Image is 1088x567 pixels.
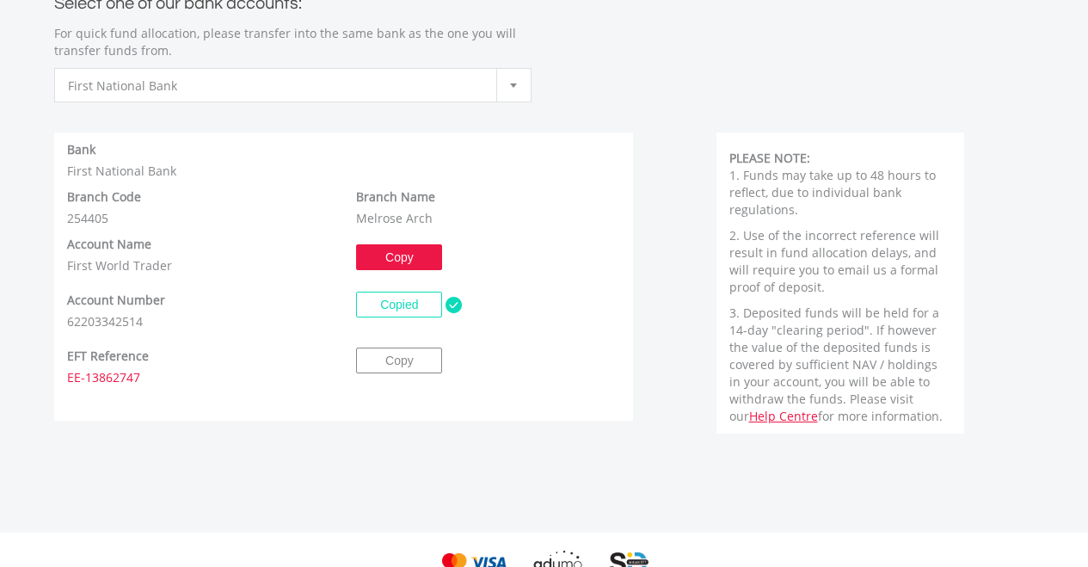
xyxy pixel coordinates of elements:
p: 3. Deposited funds will be held for a 14-day "clearing period". If however the value of the depos... [729,305,952,425]
a: Help Centre [749,408,818,424]
p: For quick fund allocation, please transfer into the same bank as the one you will transfer funds ... [54,25,532,59]
p: 1. Funds may take up to 48 hours to reflect, due to individual bank regulations. [729,167,952,219]
div: Melrose Arch [343,188,633,227]
button: Copy [356,244,442,270]
div: 254405 [54,188,344,227]
div: First National Bank [54,141,634,180]
b: PLEASE NOTE: [729,150,810,166]
label: Branch Code [67,188,141,206]
p: First World Trader [67,257,331,274]
span: EE-13862747 [67,369,140,385]
button: Copied [356,292,442,317]
label: Branch Name [356,188,435,206]
img: copied-tick.png [446,297,462,313]
label: EFT Reference [67,348,149,365]
button: Copy [356,348,442,373]
label: Account Number [67,292,165,309]
label: Account Name [67,236,151,253]
span: First National Bank [68,69,492,103]
p: 2. Use of the incorrect reference will result in fund allocation delays, and will require you to ... [729,227,952,296]
label: Bank [67,141,95,158]
span: 62203342514 [67,313,143,330]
